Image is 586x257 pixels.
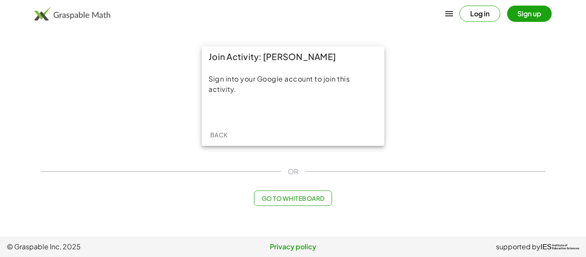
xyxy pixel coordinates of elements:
button: Go to Whiteboard [254,190,332,206]
span: Institute of Education Sciences [552,244,579,250]
span: OR [288,166,298,177]
span: Back [210,131,227,139]
span: © Graspable Inc, 2025 [7,242,198,252]
button: Sign up [507,6,552,22]
a: Privacy policy [198,242,389,252]
div: Sign into your Google account to join this activity. [208,74,378,94]
a: IESInstitute ofEducation Sciences [541,242,579,252]
button: Log in [459,6,500,22]
button: Back [205,127,233,142]
span: Go to Whiteboard [261,194,324,202]
div: Join Activity: [PERSON_NAME] [202,46,384,67]
span: IES [541,243,552,251]
span: supported by [496,242,541,252]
